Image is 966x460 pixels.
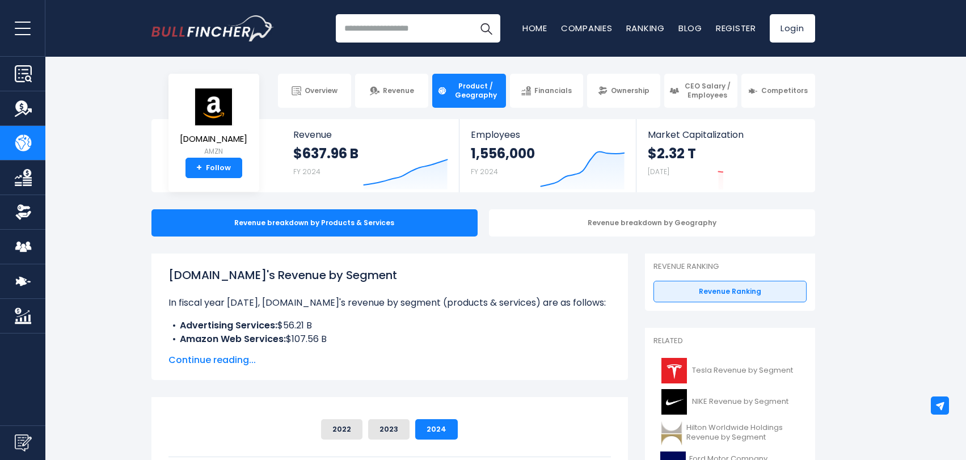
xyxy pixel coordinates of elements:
[472,14,500,43] button: Search
[664,74,737,108] a: CEO Salary / Employees
[180,319,277,332] b: Advertising Services:
[168,353,611,367] span: Continue reading...
[682,82,732,99] span: CEO Salary / Employees
[415,419,458,440] button: 2024
[168,296,611,310] p: In fiscal year [DATE], [DOMAIN_NAME]'s revenue by segment (products & services) are as follows:
[321,419,362,440] button: 2022
[653,386,807,417] a: NIKE Revenue by Segment
[471,129,625,140] span: Employees
[168,332,611,346] li: $107.56 B
[660,358,689,383] img: TSLA logo
[761,86,808,95] span: Competitors
[180,134,247,144] span: [DOMAIN_NAME]
[626,22,665,34] a: Ranking
[471,145,535,162] strong: 1,556,000
[305,86,338,95] span: Overview
[180,146,247,157] small: AMZN
[293,145,358,162] strong: $637.96 B
[692,397,788,407] span: NIKE Revenue by Segment
[660,420,684,446] img: HLT logo
[678,22,702,34] a: Blog
[151,15,274,41] img: Bullfincher logo
[151,209,478,237] div: Revenue breakdown by Products & Services
[179,87,248,158] a: [DOMAIN_NAME] AMZN
[534,86,572,95] span: Financials
[471,167,498,176] small: FY 2024
[278,74,351,108] a: Overview
[293,129,448,140] span: Revenue
[692,366,793,375] span: Tesla Revenue by Segment
[450,82,500,99] span: Product / Geography
[180,332,286,345] b: Amazon Web Services:
[653,262,807,272] p: Revenue Ranking
[686,423,799,442] span: Hilton Worldwide Holdings Revenue by Segment
[489,209,815,237] div: Revenue breakdown by Geography
[459,119,636,192] a: Employees 1,556,000 FY 2024
[522,22,547,34] a: Home
[282,119,459,192] a: Revenue $637.96 B FY 2024
[716,22,756,34] a: Register
[293,167,320,176] small: FY 2024
[653,355,807,386] a: Tesla Revenue by Segment
[636,119,813,192] a: Market Capitalization $2.32 T [DATE]
[168,319,611,332] li: $56.21 B
[383,86,414,95] span: Revenue
[648,129,802,140] span: Market Capitalization
[653,281,807,302] a: Revenue Ranking
[648,145,696,162] strong: $2.32 T
[770,14,815,43] a: Login
[168,267,611,284] h1: [DOMAIN_NAME]'s Revenue by Segment
[660,389,689,415] img: NKE logo
[15,204,32,221] img: Ownership
[196,163,202,173] strong: +
[648,167,669,176] small: [DATE]
[587,74,660,108] a: Ownership
[561,22,613,34] a: Companies
[151,15,273,41] a: Go to homepage
[368,419,410,440] button: 2023
[653,336,807,346] p: Related
[185,158,242,178] a: +Follow
[611,86,649,95] span: Ownership
[510,74,583,108] a: Financials
[432,74,505,108] a: Product / Geography
[653,417,807,449] a: Hilton Worldwide Holdings Revenue by Segment
[355,74,428,108] a: Revenue
[741,74,815,108] a: Competitors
